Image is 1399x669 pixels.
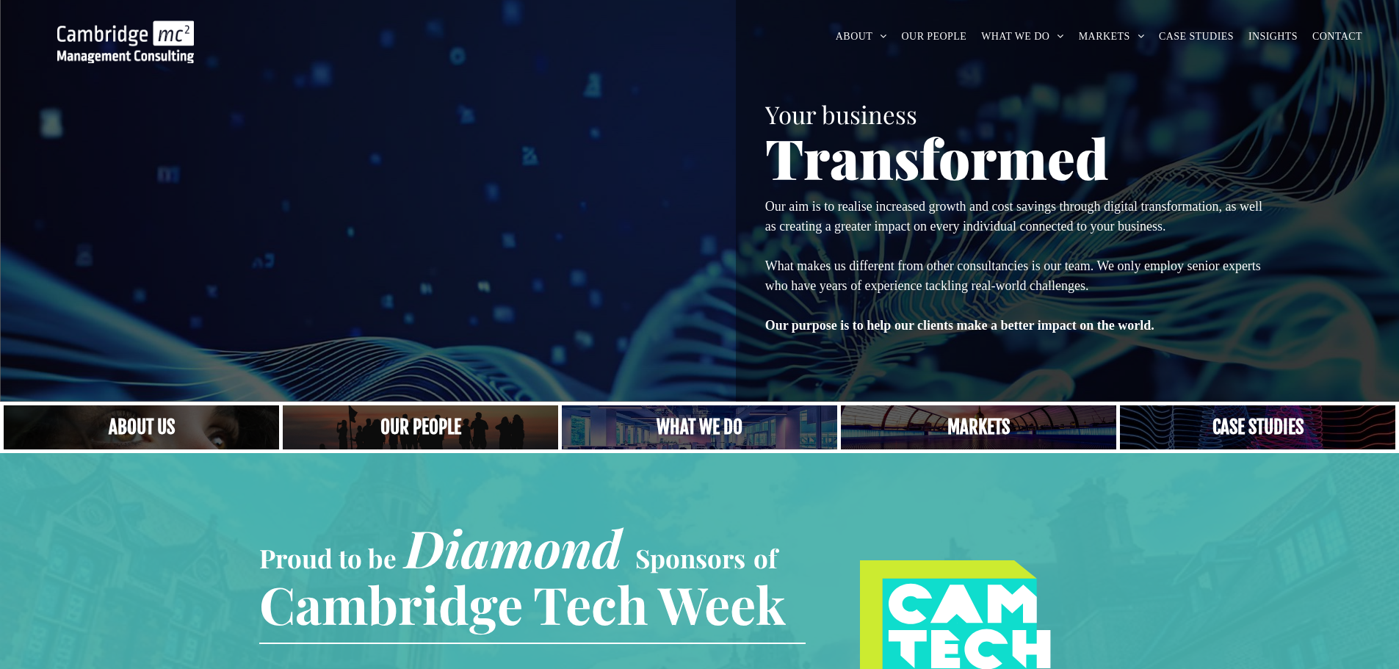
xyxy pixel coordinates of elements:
a: CONTACT [1305,25,1370,48]
a: MARKETS [1071,25,1152,48]
span: What makes us different from other consultancies is our team. We only employ senior experts who h... [765,258,1261,293]
span: Transformed [765,120,1109,194]
a: CASE STUDIES [1152,25,1241,48]
span: Diamond [405,513,622,582]
span: Sponsors [635,540,745,575]
a: INSIGHTS [1241,25,1305,48]
a: Close up of woman's face, centered on her eyes [4,405,279,449]
span: Proud to be [259,540,397,575]
a: WHAT WE DO [974,25,1071,48]
img: Go to Homepage [57,21,194,63]
strong: Our purpose is to help our clients make a better impact on the world. [765,318,1154,333]
span: of [753,540,777,575]
a: A crowd in silhouette at sunset, on a rise or lookout point [283,405,558,449]
a: ABOUT [828,25,894,48]
span: Your business [765,98,917,130]
span: Our aim is to realise increased growth and cost savings through digital transformation, as well a... [765,199,1262,234]
span: Cambridge Tech Week [259,569,786,638]
a: OUR PEOPLE [894,25,975,48]
a: A yoga teacher lifting his whole body off the ground in the peacock pose [562,405,837,449]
